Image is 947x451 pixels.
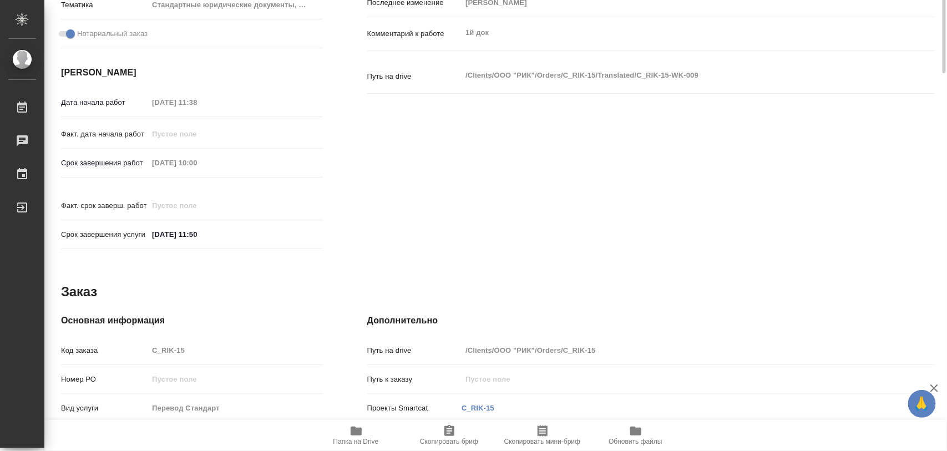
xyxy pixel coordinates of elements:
[61,374,148,385] p: Номер РО
[462,371,887,387] input: Пустое поле
[367,71,462,82] p: Путь на drive
[148,226,245,242] input: ✎ Введи что-нибудь
[61,403,148,414] p: Вид услуги
[367,374,462,385] p: Путь к заказу
[61,314,323,327] h4: Основная информация
[462,66,887,85] textarea: /Clients/ООО "РИК"/Orders/C_RIK-15/Translated/C_RIK-15-WK-009
[504,438,580,445] span: Скопировать мини-бриф
[148,197,245,214] input: Пустое поле
[148,126,245,142] input: Пустое поле
[913,392,931,415] span: 🙏
[462,404,494,412] a: C_RIK-15
[310,420,403,451] button: Папка на Drive
[61,129,148,140] p: Факт. дата начала работ
[61,345,148,356] p: Код заказа
[77,28,148,39] span: Нотариальный заказ
[367,314,935,327] h4: Дополнительно
[148,94,245,110] input: Пустое поле
[333,438,379,445] span: Папка на Drive
[61,283,97,301] h2: Заказ
[148,342,322,358] input: Пустое поле
[61,66,323,79] h4: [PERSON_NAME]
[462,23,887,42] textarea: 1й док
[908,390,936,418] button: 🙏
[403,420,496,451] button: Скопировать бриф
[367,28,462,39] p: Комментарий к работе
[367,403,462,414] p: Проекты Smartcat
[420,438,478,445] span: Скопировать бриф
[589,420,682,451] button: Обновить файлы
[496,420,589,451] button: Скопировать мини-бриф
[61,200,148,211] p: Факт. срок заверш. работ
[367,345,462,356] p: Путь на drive
[148,400,322,416] input: Пустое поле
[609,438,662,445] span: Обновить файлы
[462,342,887,358] input: Пустое поле
[61,158,148,169] p: Срок завершения работ
[61,229,148,240] p: Срок завершения услуги
[61,97,148,108] p: Дата начала работ
[148,371,322,387] input: Пустое поле
[148,155,245,171] input: Пустое поле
